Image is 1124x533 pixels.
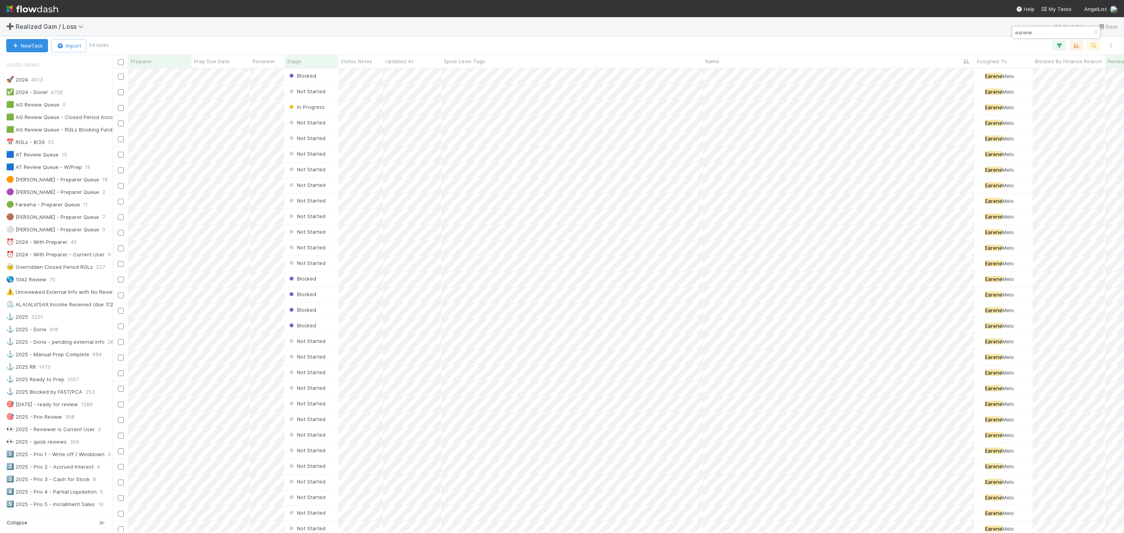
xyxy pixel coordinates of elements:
span: Not Started [297,416,325,422]
input: Toggle Row Selected [118,433,124,439]
div: 2025 - Done - pending external info [6,337,105,347]
span: Preparer [131,57,152,65]
span: Blocked [297,322,316,329]
div: [PERSON_NAME] - Preparer Queue [6,225,99,235]
span: 11 [83,200,88,210]
span: 418 [50,325,58,334]
div: AT Review Queue [6,150,59,160]
span: Collapse [7,519,27,526]
span: 0 [102,225,105,235]
input: Toggle Row Selected [118,199,124,204]
mark: Earene [985,120,1002,126]
span: Blocked [297,291,316,297]
span: Melo [1002,73,1014,79]
span: Not Started [297,385,325,391]
span: 684 [92,350,102,359]
span: 10 [62,150,67,160]
mark: Earene [985,432,1002,438]
span: ⚓ [6,376,14,382]
span: 19 [98,499,103,509]
input: Toggle Row Selected [118,339,124,345]
span: 4513 [31,75,43,85]
span: 3️⃣ [6,476,14,482]
span: ⚓ [6,351,14,357]
span: 4 [97,462,100,472]
mark: Earene [985,276,1002,282]
img: avatar_bc42736a-3f00-4d10-a11d-d22e63cdc729.png [978,370,984,376]
span: ⏲️ [6,301,14,307]
img: avatar_bc42736a-3f00-4d10-a11d-d22e63cdc729.png [978,182,984,188]
span: 3201 [31,312,43,322]
div: [PERSON_NAME] - Preparer Queue [6,212,99,222]
span: 📅 [6,139,14,145]
div: Help [1016,5,1035,13]
img: avatar_bc42736a-3f00-4d10-a11d-d22e63cdc729.png [978,167,984,173]
span: 28 [108,337,114,347]
span: ⚓ [6,338,14,345]
span: ⏰ [6,251,14,258]
span: ⚠️ [6,288,14,295]
mark: Earene [985,354,1002,360]
input: Toggle Row Selected [118,245,124,251]
mark: Earene [985,510,1002,516]
span: Not Started [297,494,325,500]
div: 2025 - Reviewer is Current User [6,425,95,434]
input: Toggle Row Selected [118,292,124,298]
mark: Earene [985,448,1002,454]
span: Melo [1002,167,1014,173]
img: avatar_bc42736a-3f00-4d10-a11d-d22e63cdc729.png [978,213,984,220]
span: 55 [48,137,54,147]
mark: Earene [985,151,1002,157]
img: avatar_bc42736a-3f00-4d10-a11d-d22e63cdc729.png [978,104,984,110]
span: 🟩 [6,126,14,133]
span: 🟢 [6,201,14,208]
span: 5️⃣ [6,501,14,507]
span: Blocked By Finance Reason [1035,57,1102,65]
input: Toggle Row Selected [118,136,124,142]
mark: Earene [985,89,1002,95]
div: 2025 - Prio 4 - Partial Liquidation [6,487,97,497]
span: Prep Due Date [194,57,229,65]
span: Blocked [297,307,316,313]
img: avatar_bc42736a-3f00-4d10-a11d-d22e63cdc729.png [978,448,984,454]
img: avatar_bc42736a-3f00-4d10-a11d-d22e63cdc729.png [978,385,984,391]
span: Not Started [297,400,325,407]
span: 1286 [81,400,93,409]
span: 16 [85,162,91,172]
span: ➕ [6,23,14,30]
span: 7 [102,212,105,222]
div: ALA/ALV/SAX Income Received (due 7/23) [6,300,118,309]
span: Melo [1002,260,1014,266]
input: Toggle Row Selected [118,355,124,361]
span: 0 [62,100,66,110]
img: logo-inverted-e16ddd16eac7371096b0.svg [6,2,58,16]
span: 4️⃣ [6,488,14,495]
div: 2025 - Manual Prep Complete [6,350,89,359]
span: 0 [108,250,111,259]
mark: Earene [985,104,1002,110]
input: Toggle Row Selected [118,511,124,517]
span: 🎯 [6,413,14,420]
button: NewTask [6,39,48,52]
mark: Earene [985,416,1002,423]
img: avatar_bc42736a-3f00-4d10-a11d-d22e63cdc729.png [978,432,984,438]
span: 75 [50,275,55,284]
span: Melo [1002,510,1014,516]
span: Realized Gain / Loss [16,23,87,30]
div: AT Review Queue - W/Prep [6,162,82,172]
span: Stage [287,57,301,65]
span: Melo [1002,135,1014,142]
button: Import [51,39,86,52]
span: Blocked [297,73,316,79]
mark: Earene [985,323,1002,329]
span: Melo [1002,448,1014,454]
span: Not Started [297,166,325,172]
div: 2025 - Prio Review [6,412,62,422]
img: avatar_bc42736a-3f00-4d10-a11d-d22e63cdc729.png [978,229,984,235]
span: 5 [100,487,103,497]
img: avatar_bc42736a-3f00-4d10-a11d-d22e63cdc729.png [978,260,984,266]
input: Toggle Row Selected [118,386,124,392]
input: Toggle All Rows Selected [118,59,124,65]
input: Toggle Row Selected [118,464,124,470]
input: Search... [1014,28,1092,37]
